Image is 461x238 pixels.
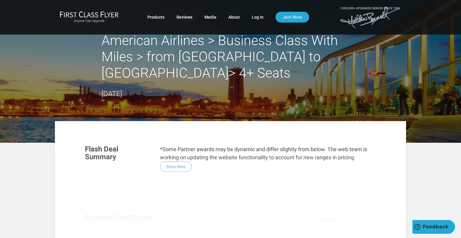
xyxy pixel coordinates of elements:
time: [DATE] [101,90,122,98]
iframe: Opens a widget where you can find more information [412,220,455,235]
a: Join Now [276,12,309,23]
a: Reviews [176,12,192,23]
a: Products [147,12,164,23]
p: *Some Partner awards may be dynamic and differ slightly from below. The web team is working on up... [160,145,376,161]
h3: Flash Deal Summary [85,145,151,161]
a: First Class FlyerAnyone Can Upgrade [60,11,119,23]
a: Log In [252,12,264,23]
a: About [228,12,240,23]
img: First Class Flyer [60,11,119,17]
h2: American Airlines > Business Class With Miles > from [GEOGRAPHIC_DATA] to [GEOGRAPHIC_DATA]> 4+ S... [101,32,360,81]
a: Media [204,12,216,23]
small: Anyone Can Upgrade [60,19,119,23]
